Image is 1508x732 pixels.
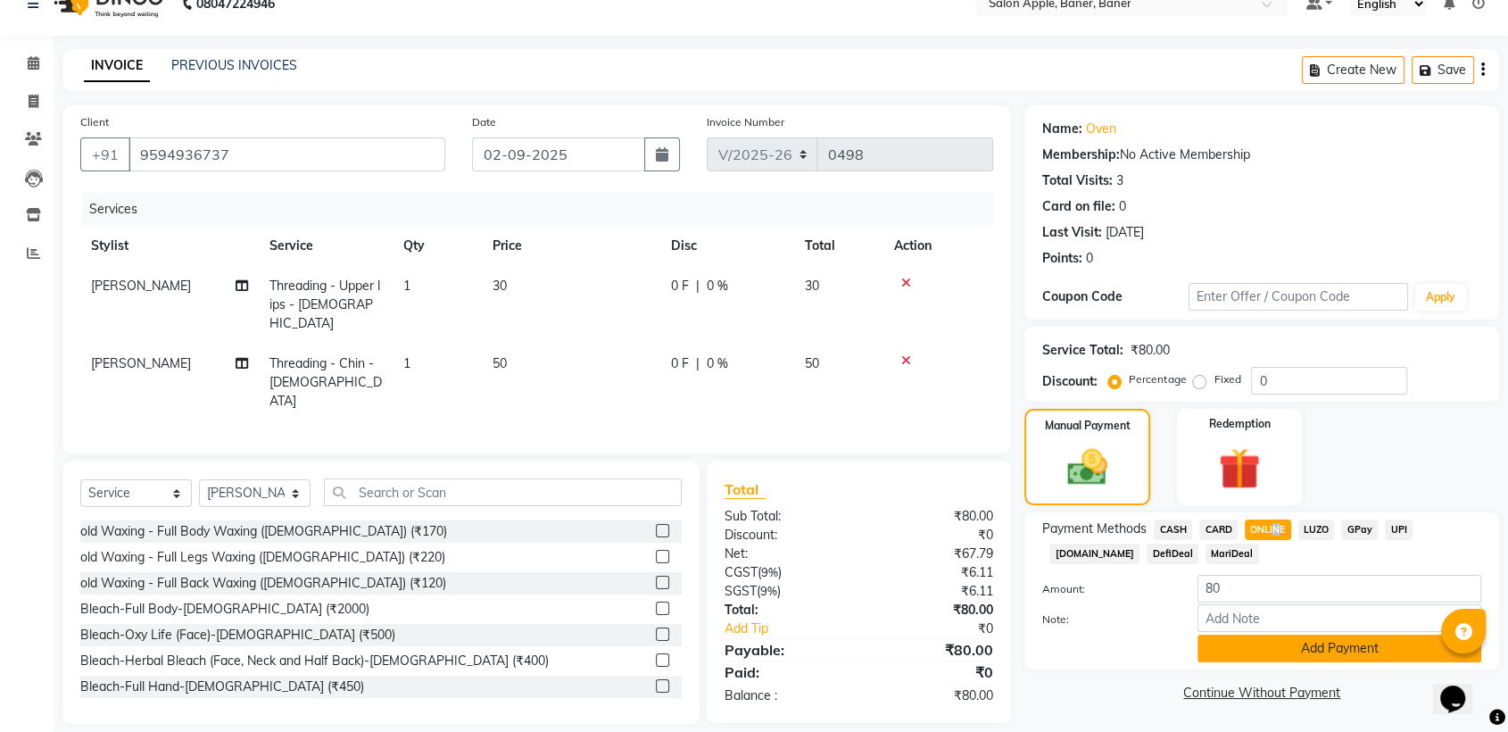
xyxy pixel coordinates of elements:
[1154,520,1192,540] span: CASH
[859,582,1007,601] div: ₹6.11
[711,526,859,545] div: Discount:
[883,620,1007,638] div: ₹0
[80,522,447,541] div: old Waxing - Full Body Waxing ([DEMOGRAPHIC_DATA]) (₹170)
[1197,604,1481,632] input: Add Note
[794,226,883,266] th: Total
[1042,146,1120,164] div: Membership:
[403,278,410,294] span: 1
[696,354,700,373] span: |
[707,114,784,130] label: Invoice Number
[760,584,777,598] span: 9%
[805,278,819,294] span: 30
[1245,520,1291,540] span: ONLINE
[1086,120,1116,138] a: Oven
[1042,520,1147,538] span: Payment Methods
[711,686,859,705] div: Balance :
[1042,223,1102,242] div: Last Visit:
[80,137,130,171] button: +91
[1131,341,1170,360] div: ₹80.00
[1197,575,1481,603] input: Amount
[711,661,859,683] div: Paid:
[711,620,883,638] a: Add Tip
[1189,283,1408,311] input: Enter Offer / Coupon Code
[859,601,1007,620] div: ₹80.00
[761,565,778,579] span: 9%
[171,57,297,73] a: PREVIOUS INVOICES
[1049,544,1139,564] span: [DOMAIN_NAME]
[671,354,689,373] span: 0 F
[711,582,859,601] div: ( )
[1412,56,1474,84] button: Save
[80,652,549,670] div: Bleach-Herbal Bleach (Face, Neck and Half Back)-[DEMOGRAPHIC_DATA] (₹400)
[1415,284,1466,311] button: Apply
[1385,520,1413,540] span: UPI
[1029,581,1184,597] label: Amount:
[711,601,859,620] div: Total:
[1086,249,1093,268] div: 0
[269,278,380,331] span: Threading - Upper lips - [DEMOGRAPHIC_DATA]
[493,355,507,371] span: 50
[711,507,859,526] div: Sub Total:
[472,114,496,130] label: Date
[1042,287,1189,306] div: Coupon Code
[883,226,993,266] th: Action
[1208,416,1270,432] label: Redemption
[1042,120,1082,138] div: Name:
[859,545,1007,563] div: ₹67.79
[1214,371,1240,387] label: Fixed
[1199,520,1238,540] span: CARD
[91,278,191,294] span: [PERSON_NAME]
[859,526,1007,545] div: ₹0
[725,564,758,580] span: CGST
[82,193,1007,226] div: Services
[707,277,728,295] span: 0 %
[859,661,1007,683] div: ₹0
[269,355,382,409] span: Threading - Chin - [DEMOGRAPHIC_DATA]
[393,226,482,266] th: Qty
[1029,611,1184,628] label: Note:
[1042,372,1098,391] div: Discount:
[805,355,819,371] span: 50
[1129,371,1186,387] label: Percentage
[859,507,1007,526] div: ₹80.00
[80,626,395,645] div: Bleach-Oxy Life (Face)-[DEMOGRAPHIC_DATA] (₹500)
[1206,443,1272,495] img: _gift.svg
[493,278,507,294] span: 30
[671,277,689,295] span: 0 F
[1433,661,1490,714] iframe: chat widget
[1045,418,1131,434] label: Manual Payment
[324,478,682,506] input: Search or Scan
[1147,544,1198,564] span: DefiDeal
[1302,56,1404,84] button: Create New
[1055,445,1119,490] img: _cash.svg
[91,355,191,371] span: [PERSON_NAME]
[711,545,859,563] div: Net:
[1042,197,1115,216] div: Card on file:
[660,226,794,266] th: Disc
[725,583,757,599] span: SGST
[1116,171,1123,190] div: 3
[128,137,445,171] input: Search by Name/Mobile/Email/Code
[80,114,109,130] label: Client
[1119,197,1126,216] div: 0
[1298,520,1335,540] span: LUZO
[80,678,364,696] div: Bleach-Full Hand-[DEMOGRAPHIC_DATA] (₹450)
[859,686,1007,705] div: ₹80.00
[696,277,700,295] span: |
[859,639,1007,661] div: ₹80.00
[711,563,859,582] div: ( )
[1197,635,1481,662] button: Add Payment
[80,548,445,567] div: old Waxing - Full Legs Waxing ([DEMOGRAPHIC_DATA]) (₹220)
[859,563,1007,582] div: ₹6.11
[725,480,766,499] span: Total
[1106,223,1144,242] div: [DATE]
[80,574,446,593] div: old Waxing - Full Back Waxing ([DEMOGRAPHIC_DATA]) (₹120)
[403,355,410,371] span: 1
[711,639,859,661] div: Payable:
[1042,249,1082,268] div: Points:
[482,226,660,266] th: Price
[84,50,150,82] a: INVOICE
[1341,520,1378,540] span: GPay
[259,226,393,266] th: Service
[80,226,259,266] th: Stylist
